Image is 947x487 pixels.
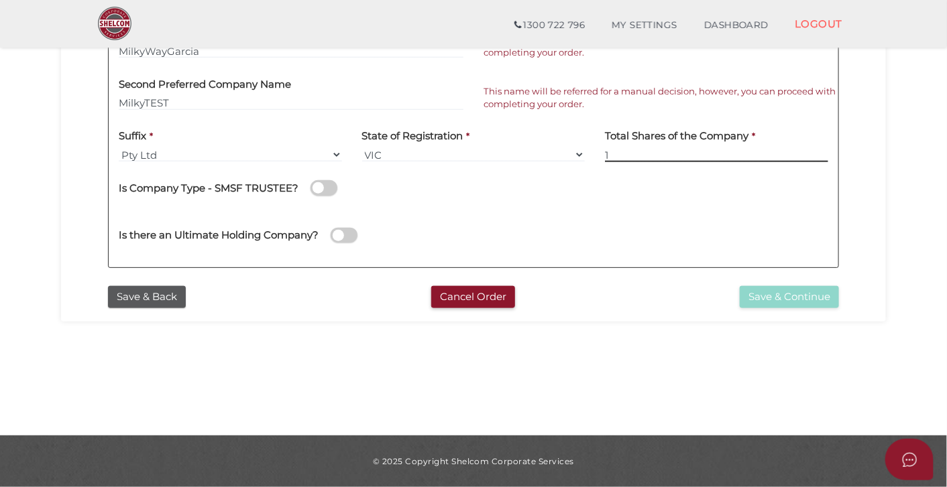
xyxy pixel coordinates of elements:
button: Save & Back [108,286,186,308]
h4: Is there an Ultimate Holding Company? [119,230,319,241]
a: LOGOUT [781,10,856,38]
h4: State of Registration [362,131,463,142]
div: © 2025 Copyright Shelcom Corporate Services [71,456,876,467]
button: Open asap [885,439,934,480]
a: MY SETTINGS [598,12,691,39]
a: 1300 722 796 [501,12,598,39]
span: This name will be referred for a manual decision, however, you can proceed with completing your o... [484,86,836,109]
h4: Is Company Type - SMSF TRUSTEE? [119,183,298,194]
h4: Total Shares of the Company [605,131,748,142]
h4: Second Preferred Company Name [119,79,291,90]
span: This name will be referred for a manual decision, however, you can proceed with completing your o... [484,34,836,58]
a: DASHBOARD [691,12,782,39]
h4: Suffix [119,131,146,142]
button: Save & Continue [740,286,839,308]
button: Cancel Order [431,286,515,308]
